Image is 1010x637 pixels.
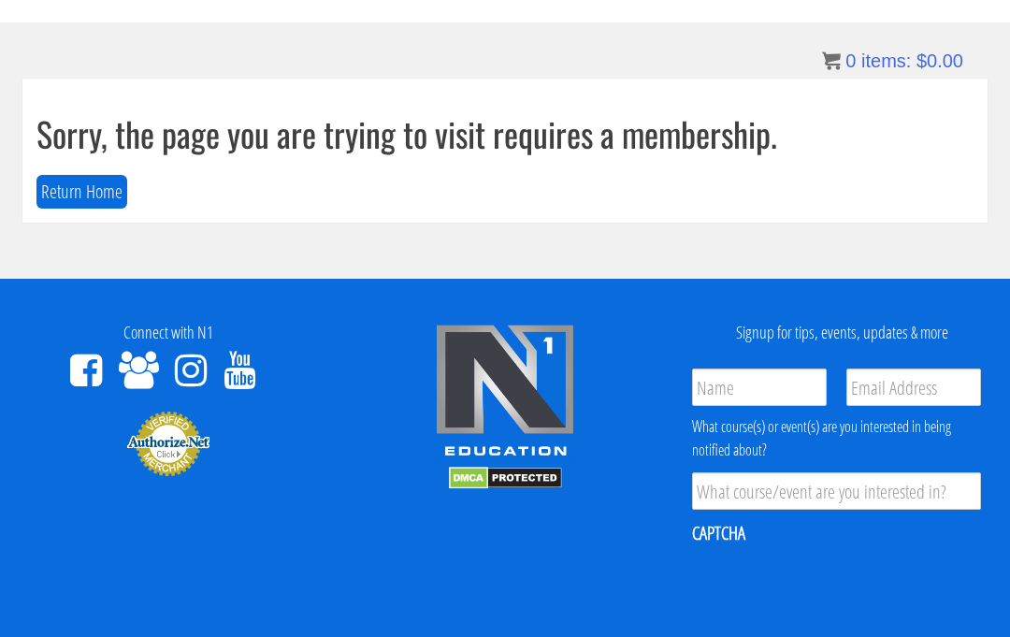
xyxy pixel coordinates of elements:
[435,324,575,462] img: n1-edu-logo
[916,51,927,71] span: $
[846,369,981,406] input: Email Address
[692,521,745,545] label: CAPTCHA
[692,415,981,461] div: What course(s) or event(s) are you interested in being notified about?
[916,51,963,71] bdi: 0.00
[822,51,841,70] img: icon11.png
[692,369,827,406] input: Name
[822,51,963,71] a: 0 items: $0.00
[36,175,127,210] button: Return Home
[14,324,323,342] h4: Connect with N1
[449,467,562,489] img: DMCA.com Protection Status
[126,410,210,477] img: Authorize.Net Merchant - Click to Verify
[36,115,974,152] h1: Sorry, the page you are trying to visit requires a membership.
[692,557,976,630] iframe: reCAPTCHA
[861,51,911,71] span: items:
[845,51,856,71] span: 0
[692,472,981,510] input: What course/event are you interested in?
[687,324,996,342] h4: Signup for tips, events, updates & more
